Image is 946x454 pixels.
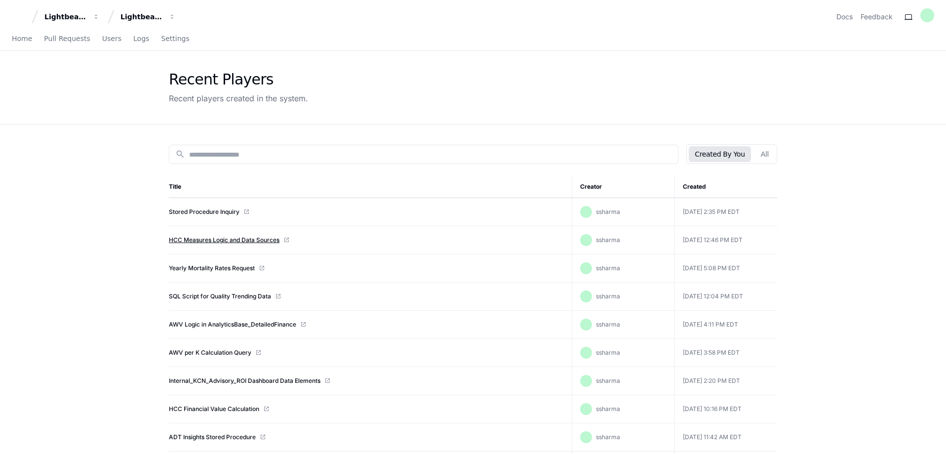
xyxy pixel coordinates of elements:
[169,292,271,300] a: SQL Script for Quality Trending Data
[596,292,620,300] span: ssharma
[596,349,620,356] span: ssharma
[169,405,259,413] a: HCC Financial Value Calculation
[44,36,90,41] span: Pull Requests
[755,146,775,162] button: All
[674,423,777,452] td: [DATE] 11:42 AM EDT
[596,208,620,215] span: ssharma
[169,264,255,272] a: Yearly Mortality Rates Request
[161,28,189,50] a: Settings
[102,36,121,41] span: Users
[120,12,163,22] div: Lightbeam Health Solutions
[596,321,620,328] span: ssharma
[596,405,620,413] span: ssharma
[169,236,279,244] a: HCC Measures Logic and Data Sources
[674,254,777,283] td: [DATE] 5:08 PM EDT
[169,92,308,104] div: Recent players created in the system.
[689,146,750,162] button: Created By You
[133,28,149,50] a: Logs
[40,8,104,26] button: Lightbeam Health
[44,28,90,50] a: Pull Requests
[161,36,189,41] span: Settings
[169,433,256,441] a: ADT Insights Stored Procedure
[861,12,893,22] button: Feedback
[169,349,251,357] a: AWV per K Calculation Query
[674,176,777,198] th: Created
[12,28,32,50] a: Home
[596,264,620,272] span: ssharma
[674,367,777,395] td: [DATE] 2:20 PM EDT
[169,377,320,385] a: Internal_KCN_Advisory_ROI Dashboard Data Elements
[596,433,620,441] span: ssharma
[133,36,149,41] span: Logs
[12,36,32,41] span: Home
[169,321,296,329] a: AWV Logic in AnalyticsBase_DetailedFinance
[596,377,620,384] span: ssharma
[674,339,777,367] td: [DATE] 3:58 PM EDT
[169,176,572,198] th: Title
[596,236,620,244] span: ssharma
[674,283,777,311] td: [DATE] 12:04 PM EDT
[572,176,674,198] th: Creator
[836,12,853,22] a: Docs
[44,12,87,22] div: Lightbeam Health
[169,208,239,216] a: Stored Procedure Inquiry
[169,71,308,88] div: Recent Players
[674,226,777,254] td: [DATE] 12:46 PM EDT
[674,395,777,423] td: [DATE] 10:16 PM EDT
[674,311,777,339] td: [DATE] 4:11 PM EDT
[175,149,185,159] mat-icon: search
[674,198,777,226] td: [DATE] 2:35 PM EDT
[117,8,180,26] button: Lightbeam Health Solutions
[102,28,121,50] a: Users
